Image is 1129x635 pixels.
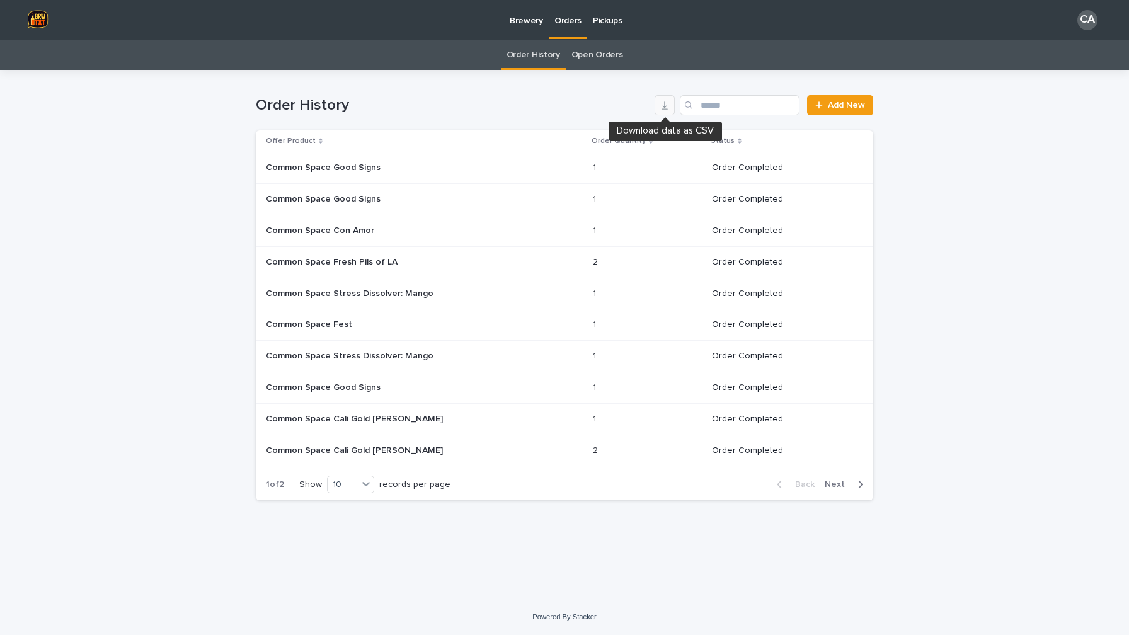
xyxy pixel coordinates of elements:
p: 1 [593,411,599,425]
p: Order Completed [712,289,853,299]
tr: Common Space Cali Gold [PERSON_NAME]Common Space Cali Gold [PERSON_NAME] 22 Order Completed [256,435,873,466]
p: Common Space Fresh Pils of LA [266,255,400,268]
a: Add New [807,95,873,115]
p: 2 [593,443,600,456]
span: Back [788,480,815,489]
tr: Common Space Cali Gold [PERSON_NAME]Common Space Cali Gold [PERSON_NAME] 11 Order Completed [256,403,873,435]
tr: Common Space Stress Dissolver: MangoCommon Space Stress Dissolver: Mango 11 Order Completed [256,278,873,309]
p: 1 [593,317,599,330]
button: Back [767,479,820,490]
p: Show [299,479,322,490]
tr: Common Space Con AmorCommon Space Con Amor 11 Order Completed [256,215,873,246]
tr: Common Space Good SignsCommon Space Good Signs 11 Order Completed [256,152,873,184]
p: Order Completed [712,163,853,173]
span: Next [825,480,852,489]
p: Order Completed [712,194,853,205]
p: 1 [593,286,599,299]
p: Common Space Stress Dissolver: Mango [266,286,436,299]
p: Order Completed [712,257,853,268]
input: Search [680,95,799,115]
p: Common Space Con Amor [266,223,377,236]
p: 1 of 2 [256,469,294,500]
a: Order History [507,40,560,70]
img: lZ4MnppGRKWyPqO0yWoC [25,8,50,33]
a: Open Orders [571,40,623,70]
p: Common Space Good Signs [266,192,383,205]
div: CA [1077,10,1097,30]
h1: Order History [256,96,650,115]
p: 1 [593,380,599,393]
button: Next [820,479,873,490]
span: Add New [828,101,865,110]
p: 1 [593,348,599,362]
tr: Common Space Fresh Pils of LACommon Space Fresh Pils of LA 22 Order Completed [256,246,873,278]
p: Common Space Fest [266,317,355,330]
p: Order Completed [712,351,853,362]
tr: Common Space Good SignsCommon Space Good Signs 11 Order Completed [256,372,873,403]
p: Common Space Good Signs [266,160,383,173]
p: Order Quantity [592,134,646,148]
a: Powered By Stacker [532,613,596,621]
tr: Common Space Good SignsCommon Space Good Signs 11 Order Completed [256,184,873,215]
p: 1 [593,192,599,205]
p: records per page [379,479,450,490]
tr: Common Space FestCommon Space Fest 11 Order Completed [256,309,873,341]
p: Order Completed [712,382,853,393]
p: 1 [593,223,599,236]
p: Common Space Cali Gold [PERSON_NAME] [266,411,445,425]
tr: Common Space Stress Dissolver: MangoCommon Space Stress Dissolver: Mango 11 Order Completed [256,341,873,372]
p: Order Completed [712,226,853,236]
p: Common Space Good Signs [266,380,383,393]
p: Offer Product [266,134,316,148]
p: Common Space Stress Dissolver: Mango [266,348,436,362]
p: 2 [593,255,600,268]
p: Common Space Cali Gold [PERSON_NAME] [266,443,445,456]
p: Order Completed [712,319,853,330]
p: Order Completed [712,445,853,456]
p: Order Completed [712,414,853,425]
p: 1 [593,160,599,173]
p: Status [711,134,735,148]
div: 10 [328,478,358,491]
